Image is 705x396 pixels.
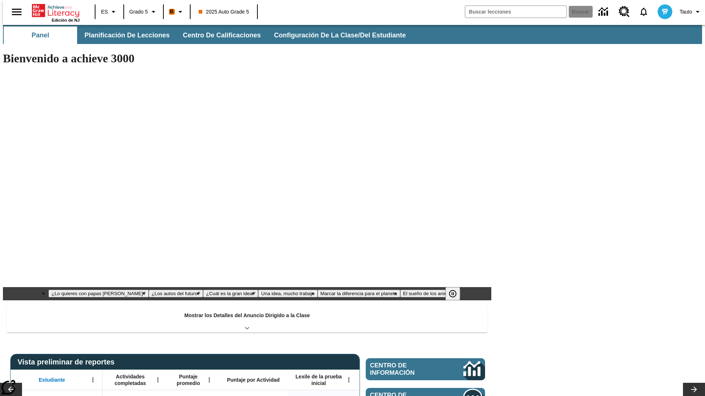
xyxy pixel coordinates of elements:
[318,290,400,297] button: Diapositiva 5 Marcar la diferencia para el planeta
[4,26,77,44] button: Panel
[683,383,705,396] button: Carrusel de lecciones, seguir
[177,26,267,44] button: Centro de calificaciones
[653,2,677,21] button: Escoja un nuevo avatar
[227,377,279,383] span: Puntaje por Actividad
[445,287,467,300] div: Pausar
[204,374,215,385] button: Abrir menú
[680,8,692,16] span: Tauto
[3,25,702,44] div: Subbarra de navegación
[106,373,155,386] span: Actividades completadas
[184,312,310,319] p: Mostrar los Detalles del Anuncio Dirigido a la Clase
[39,377,65,383] span: Estudiante
[32,3,80,18] a: Portada
[32,3,80,22] div: Portada
[87,374,98,385] button: Abrir menú
[48,290,148,297] button: Diapositiva 1 ¿Lo quieres con papas fritas?
[98,5,121,18] button: Lenguaje: ES, Selecciona un idioma
[400,290,460,297] button: Diapositiva 6 El sueño de los animales
[3,26,412,44] div: Subbarra de navegación
[6,1,28,23] button: Abrir el menú lateral
[465,6,567,18] input: Buscar campo
[170,7,174,16] span: B
[370,362,439,377] span: Centro de información
[18,358,118,366] span: Vista preliminar de reportes
[199,8,249,16] span: 2025 Auto Grade 5
[149,290,203,297] button: Diapositiva 2 ¿Los autos del futuro?
[7,307,488,333] div: Mostrar los Detalles del Anuncio Dirigido a la Clase
[366,358,485,380] a: Centro de información
[171,373,206,386] span: Puntaje promedio
[129,8,148,16] span: Grado 5
[677,5,705,18] button: Perfil/Configuración
[52,18,80,22] span: Edición de NJ
[614,2,634,22] a: Centro de recursos, Se abrirá en una pestaña nueva.
[594,2,614,22] a: Centro de información
[268,26,412,44] button: Configuración de la clase/del estudiante
[79,26,176,44] button: Planificación de lecciones
[292,373,346,386] span: Lexile de la prueba inicial
[445,287,460,300] button: Pausar
[3,52,491,65] h1: Bienvenido a achieve 3000
[101,8,108,16] span: ES
[152,374,163,385] button: Abrir menú
[166,5,188,18] button: Boost El color de la clase es anaranjado. Cambiar el color de la clase.
[634,2,653,21] a: Notificaciones
[658,4,672,19] img: avatar image
[343,374,354,385] button: Abrir menú
[126,5,161,18] button: Grado: Grado 5, Elige un grado
[203,290,258,297] button: Diapositiva 3 ¿Cuál es la gran idea?
[258,290,317,297] button: Diapositiva 4 Una idea, mucho trabajo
